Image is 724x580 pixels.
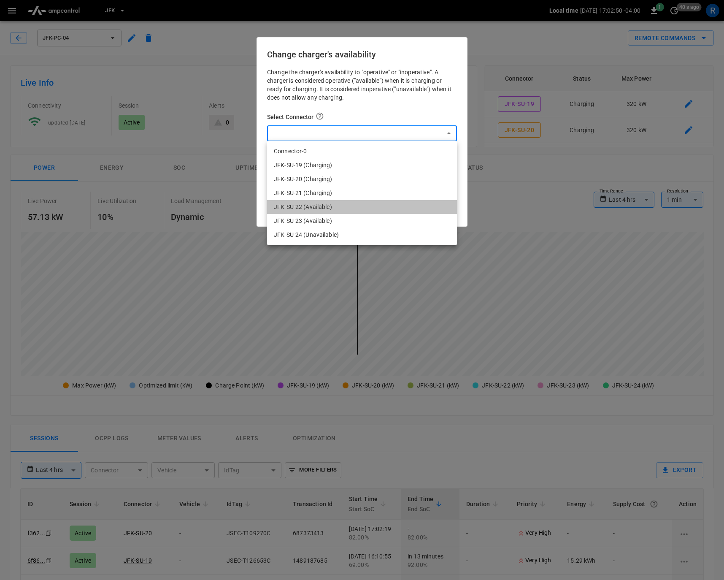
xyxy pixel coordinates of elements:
li: JFK-SU-20 (Charging) [267,172,457,186]
li: JFK-SU-23 (Available) [267,214,457,228]
li: Connector-0 [267,144,457,158]
li: JFK-SU-21 (Charging) [267,186,457,200]
li: JFK-SU-22 (Available) [267,200,457,214]
li: JFK-SU-19 (Charging) [267,158,457,172]
li: JFK-SU-24 (Unavailable) [267,228,457,242]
